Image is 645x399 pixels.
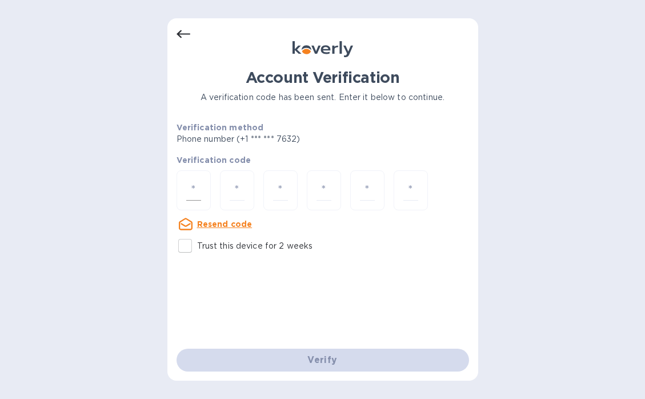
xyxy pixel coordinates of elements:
p: A verification code has been sent. Enter it below to continue. [177,91,469,103]
b: Verification method [177,123,264,132]
u: Resend code [197,220,253,229]
p: Phone number (+1 *** *** 7632) [177,133,388,145]
p: Trust this device for 2 weeks [197,240,313,252]
h1: Account Verification [177,69,469,87]
p: Verification code [177,154,469,166]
